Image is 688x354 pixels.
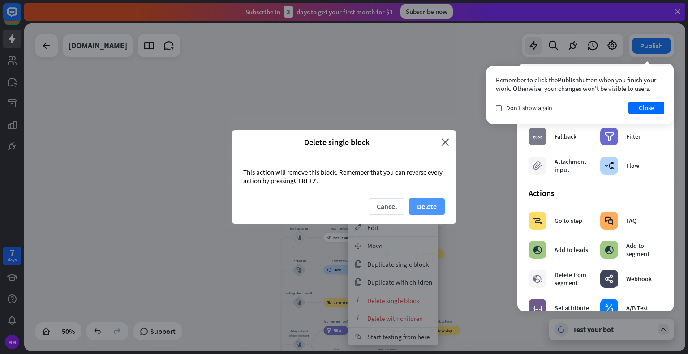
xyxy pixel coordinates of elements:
i: block_goto [533,216,542,225]
button: Close [628,102,664,114]
div: Go to step [555,217,582,225]
span: Delete single block [239,137,434,147]
i: block_fallback [533,132,542,141]
i: block_faq [605,216,614,225]
button: Cancel [369,198,404,215]
div: Add to segment [626,242,663,258]
div: A/B Test [626,304,648,312]
div: This action will remove this block. Remember that you can reverse every action by pressing . [232,154,456,198]
span: Don't show again [506,104,552,112]
div: Fallback [555,132,576,141]
div: Actions [529,188,663,198]
button: Delete [409,198,445,215]
div: Filter [626,132,641,141]
div: Remember to click the button when you finish your work. Otherwise, your changes won’t be visible ... [496,76,664,93]
i: filter [605,132,614,141]
i: block_set_attribute [533,303,542,312]
div: Set attribute [555,304,589,312]
div: Flow [626,162,639,170]
div: Webhook [626,275,652,283]
div: Delete from segment [555,271,591,287]
span: Publish [558,76,579,84]
button: Open LiveChat chat widget [7,4,34,30]
div: FAQ [626,217,636,225]
div: Attachment input [555,158,591,174]
i: block_add_to_segment [533,245,542,254]
i: builder_tree [605,161,614,170]
span: CTRL+Z [294,176,316,185]
div: Add to leads [555,246,588,254]
i: block_attachment [533,161,542,170]
i: block_add_to_segment [605,245,614,254]
i: block_delete_from_segment [533,274,542,283]
i: close [441,137,449,147]
i: block_ab_testing [605,303,614,312]
i: webhooks [605,274,614,283]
